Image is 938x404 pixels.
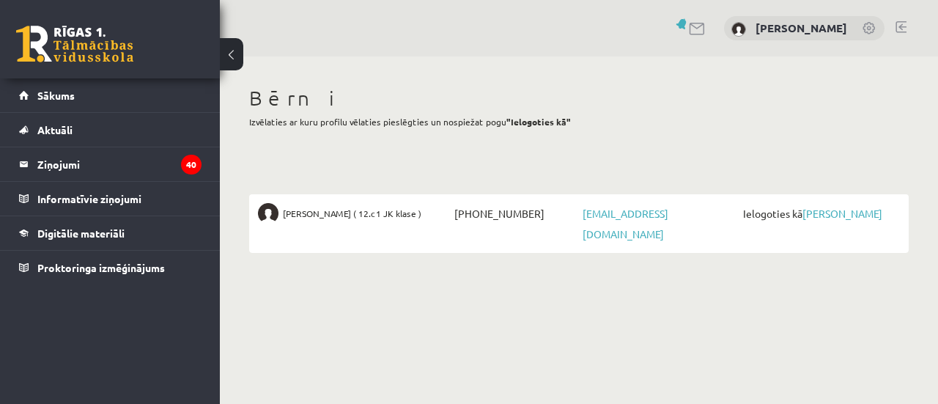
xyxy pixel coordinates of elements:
[19,216,202,250] a: Digitālie materiāli
[37,123,73,136] span: Aktuāli
[37,227,125,240] span: Digitālie materiāli
[37,182,202,216] legend: Informatīvie ziņojumi
[181,155,202,175] i: 40
[451,203,579,224] span: [PHONE_NUMBER]
[756,21,847,35] a: [PERSON_NAME]
[19,182,202,216] a: Informatīvie ziņojumi
[249,86,909,111] h1: Bērni
[16,26,133,62] a: Rīgas 1. Tālmācības vidusskola
[731,22,746,37] img: Ieva Guļevska
[19,147,202,181] a: Ziņojumi40
[249,115,909,128] p: Izvēlaties ar kuru profilu vēlaties pieslēgties un nospiežat pogu
[19,251,202,284] a: Proktoringa izmēģinājums
[739,203,900,224] span: Ielogoties kā
[37,89,75,102] span: Sākums
[258,203,278,224] img: Roberts Kukulis
[37,147,202,181] legend: Ziņojumi
[37,261,165,274] span: Proktoringa izmēģinājums
[583,207,668,240] a: [EMAIL_ADDRESS][DOMAIN_NAME]
[19,78,202,112] a: Sākums
[283,203,421,224] span: [PERSON_NAME] ( 12.c1 JK klase )
[802,207,882,220] a: [PERSON_NAME]
[19,113,202,147] a: Aktuāli
[506,116,571,128] b: "Ielogoties kā"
